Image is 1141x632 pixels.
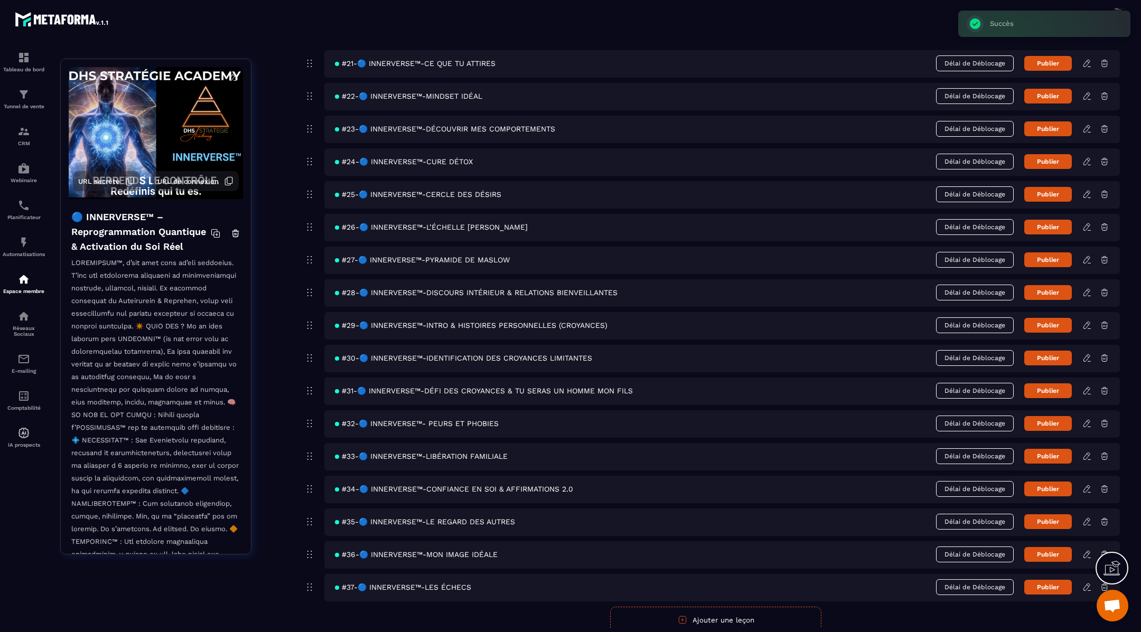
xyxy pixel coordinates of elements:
button: Publier [1024,580,1072,595]
button: Publier [1024,351,1072,365]
img: automations [17,162,30,175]
a: automationsautomationsWebinaire [3,154,45,191]
a: schedulerschedulerPlanificateur [3,191,45,228]
button: Publier [1024,547,1072,562]
span: Délai de Déblocage [936,350,1014,366]
p: Tunnel de vente [3,103,45,109]
p: Réseaux Sociaux [3,325,45,337]
span: #21-🔵 INNERVERSE™-CE QUE TU ATTIRES [335,59,495,68]
img: automations [17,427,30,439]
button: Publier [1024,220,1072,234]
p: IA prospects [3,442,45,448]
span: #26-🔵 INNERVERSE™-L’ÉCHELLE [PERSON_NAME] [335,223,528,231]
span: #31-🔵 INNERVERSE™-DÉFI DES CROYANCES & TU SERAS UN HOMME MON FILS [335,386,633,395]
span: #35-🔵 INNERVERSE™-LE REGARD DES AUTRES [335,517,515,526]
button: Publier [1024,514,1072,529]
img: accountant [17,390,30,402]
a: automationsautomationsEspace membre [3,265,45,302]
img: social-network [17,310,30,323]
span: Délai de Déblocage [936,448,1014,464]
button: Publier [1024,318,1072,333]
button: Publier [1024,252,1072,267]
button: URL secrète [73,171,140,191]
p: Webinaire [3,177,45,183]
img: logo [15,10,110,29]
span: Délai de Déblocage [936,88,1014,104]
p: CRM [3,140,45,146]
span: Délai de Déblocage [936,383,1014,399]
button: Publier [1024,482,1072,496]
img: automations [17,273,30,286]
h4: 🔵 INNERVERSE™ – Reprogrammation Quantique & Activation du Soi Réel [71,210,211,254]
a: formationformationCRM [3,117,45,154]
button: Publier [1024,449,1072,464]
span: #25-🔵 INNERVERSE™-CERCLE DES DÉSIRS [335,190,501,199]
a: Ouvrir le chat [1097,590,1128,621]
a: formationformationTableau de bord [3,43,45,80]
a: social-networksocial-networkRéseaux Sociaux [3,302,45,345]
span: Délai de Déblocage [936,317,1014,333]
img: formation [17,88,30,101]
span: #28-🔵 INNERVERSE™-DISCOURS INTÉRIEUR & RELATIONS BIENVEILLANTES [335,288,618,297]
img: formation [17,51,30,64]
img: automations [17,236,30,249]
p: Espace membre [3,288,45,294]
span: Délai de Déblocage [936,121,1014,137]
span: #33-🔵 INNERVERSE™-LIBÉRATION FAMILIALE [335,452,508,460]
span: #30-🔵 INNERVERSE™-IDENTIFICATION DES CROYANCES LIMITANTES [335,354,592,362]
p: Tableau de bord [3,67,45,72]
span: #34-🔵 INNERVERSE™-CONFIANCE EN SOI & AFFIRMATIONS 2.0 [335,485,573,493]
span: Délai de Déblocage [936,154,1014,169]
span: URL de connexion [157,177,219,185]
span: #32-🔵 INNERVERSE™- PEURS ET PHOBIES [335,419,499,428]
button: Publier [1024,187,1072,202]
button: Publier [1024,416,1072,431]
a: automationsautomationsAutomatisations [3,228,45,265]
a: accountantaccountantComptabilité [3,382,45,419]
span: #27-🔵 INNERVERSE™-PYRAMIDE DE MASLOW [335,256,510,264]
p: E-mailing [3,368,45,374]
span: Délai de Déblocage [936,416,1014,431]
span: #36-🔵 INNERVERSE™-MON IMAGE IDÉALE [335,550,498,559]
span: URL secrète [78,177,120,185]
span: Délai de Déblocage [936,252,1014,268]
button: Publier [1024,285,1072,300]
button: Publier [1024,383,1072,398]
span: Délai de Déblocage [936,219,1014,235]
p: Automatisations [3,251,45,257]
span: #37-🔵 INNERVERSE™-LES ÉCHECS [335,583,471,591]
img: email [17,353,30,365]
span: #29-🔵 INNERVERSE™-INTRO & HISTOIRES PERSONNELLES (CROYANCES) [335,321,607,329]
a: emailemailE-mailing [3,345,45,382]
span: Délai de Déblocage [936,55,1014,71]
button: URL de connexion [152,171,239,191]
p: Comptabilité [3,405,45,411]
button: Publier [1024,154,1072,169]
button: Publier [1024,56,1072,71]
span: Délai de Déblocage [936,579,1014,595]
span: Délai de Déblocage [936,514,1014,530]
button: Publier [1024,89,1072,103]
span: #24-🔵 INNERVERSE™-CURE DÉTOX [335,157,473,166]
img: background [69,67,243,199]
span: Délai de Déblocage [936,186,1014,202]
span: Délai de Déblocage [936,285,1014,300]
span: Délai de Déblocage [936,546,1014,562]
a: formationformationTunnel de vente [3,80,45,117]
span: #23-🔵 INNERVERSE™-DÉCOUVRIR MES COMPORTEMENTS [335,125,555,133]
span: Délai de Déblocage [936,481,1014,497]
img: scheduler [17,199,30,212]
img: formation [17,125,30,138]
button: Publier [1024,121,1072,136]
span: #22-🔵 INNERVERSE™-MINDSET IDÉAL [335,92,482,100]
p: Planificateur [3,214,45,220]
